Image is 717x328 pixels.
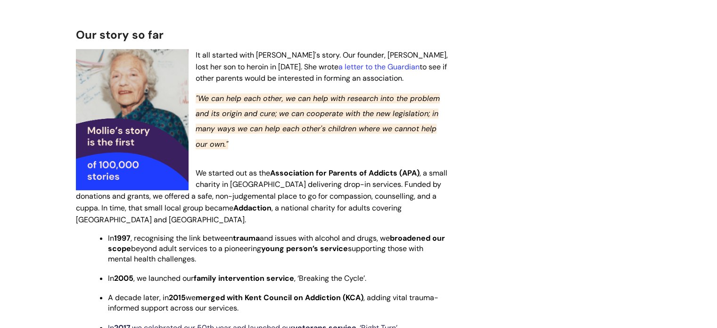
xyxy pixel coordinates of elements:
[108,233,445,253] strong: broadened our scope
[76,168,447,225] span: We started out as the , a small charity in [GEOGRAPHIC_DATA] delivering drop-in services. Funded ...
[169,293,186,303] strong: 2015
[114,233,131,243] strong: 1997
[196,293,363,303] strong: merged with Kent Council on Addiction (KCA)
[194,273,294,283] strong: family intervention service
[108,293,438,313] span: A decade later, in we , adding vital trauma-informed support across our services.
[338,62,420,72] a: a letter to the Guardian
[270,168,420,178] strong: Association for Parents of Addicts (APA)
[261,244,348,253] strong: young person’s service
[196,50,448,84] span: It all started with [PERSON_NAME]'s story. Our founder, [PERSON_NAME], lost her son to heroin in ...
[233,233,260,243] strong: trauma
[114,273,133,283] strong: 2005
[196,93,440,149] em: "We can help each other, we can help with research into the problem and its origin and cure; we c...
[76,49,189,190] img: An elderly woman with curly gray hair, wearing a blue patterned blouse, smiles as she writes on a...
[108,273,366,283] span: In , we launched our , ‘Breaking the Cycle’.
[76,27,164,42] span: Our story so far
[108,233,445,264] span: In , recognising the link between and issues with alcohol and drugs, we beyond adult services to ...
[233,203,272,213] strong: Addaction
